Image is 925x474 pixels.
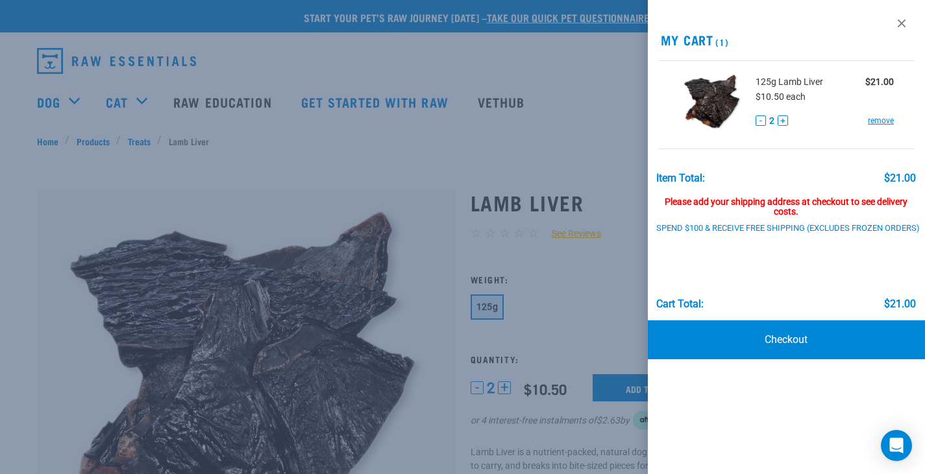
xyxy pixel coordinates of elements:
[778,115,788,126] button: +
[756,75,823,89] span: 125g Lamb Liver
[865,77,894,87] strong: $21.00
[756,115,766,126] button: -
[884,298,916,310] div: $21.00
[656,298,704,310] div: Cart total:
[881,430,912,461] div: Open Intercom Messenger
[656,172,705,184] div: Item Total:
[713,40,728,44] span: (1)
[868,115,894,126] a: remove
[884,172,916,184] div: $21.00
[656,184,916,218] div: Please add your shipping address at checkout to see delivery costs.
[756,91,806,102] span: $10.50 each
[679,71,746,138] img: Lamb Liver
[769,114,774,128] span: 2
